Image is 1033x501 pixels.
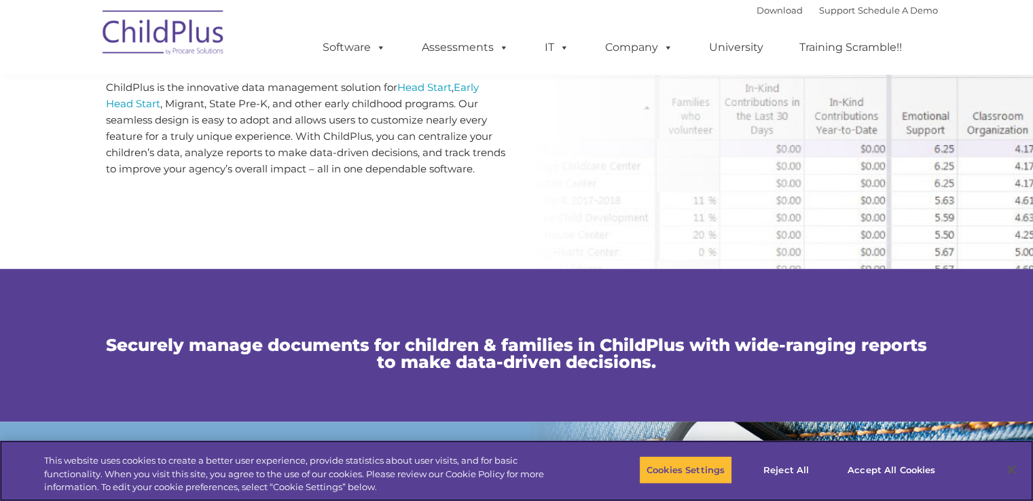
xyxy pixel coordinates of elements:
[106,79,507,177] p: ChildPlus is the innovative data management solution for , , Migrant, State Pre-K, and other earl...
[858,5,938,16] a: Schedule A Demo
[840,456,943,484] button: Accept All Cookies
[96,1,232,69] img: ChildPlus by Procare Solutions
[757,5,938,16] font: |
[744,456,829,484] button: Reject All
[695,34,777,61] a: University
[757,5,803,16] a: Download
[106,335,927,372] span: Securely manage documents for children & families in ChildPlus with wide-ranging reports to make ...
[44,454,568,494] div: This website uses cookies to create a better user experience, provide statistics about user visit...
[639,456,732,484] button: Cookies Settings
[397,81,452,94] a: Head Start
[996,455,1026,485] button: Close
[786,34,916,61] a: Training Scramble!!
[819,5,855,16] a: Support
[408,34,522,61] a: Assessments
[106,81,479,110] a: Early Head Start
[309,34,399,61] a: Software
[592,34,687,61] a: Company
[531,34,583,61] a: IT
